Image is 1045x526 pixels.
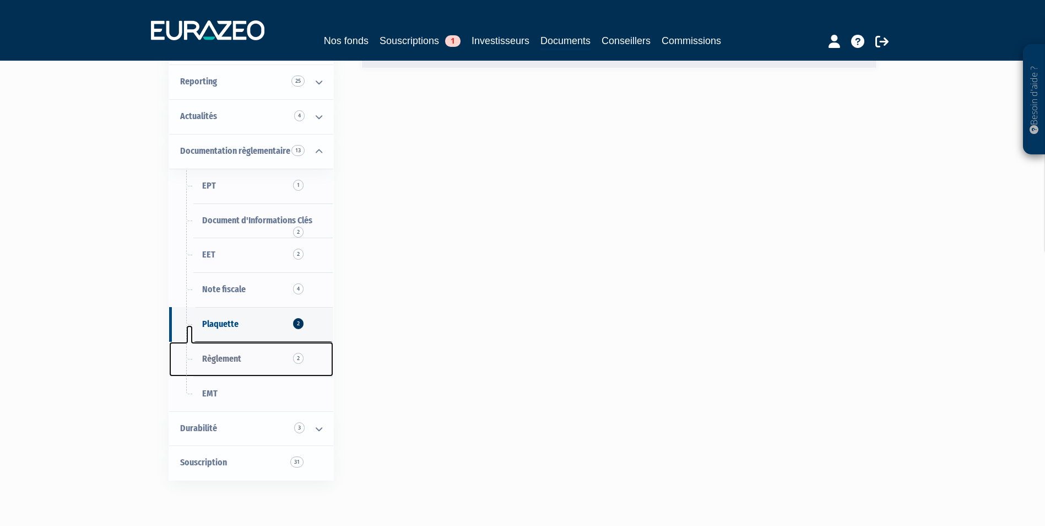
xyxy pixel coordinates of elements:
[202,388,218,399] span: EMT
[202,215,312,226] span: Document d'Informations Clés
[180,457,227,468] span: Souscription
[180,76,217,87] span: Reporting
[202,319,239,329] span: Plaquette
[180,423,217,433] span: Durabilité
[293,227,304,238] span: 2
[169,307,333,342] a: Plaquette2
[380,33,461,49] a: Souscriptions1
[293,283,304,294] span: 4
[293,249,304,260] span: 2
[169,99,333,134] a: Actualités 4
[202,284,246,294] span: Note fiscale
[169,203,333,238] a: Document d'Informations Clés2
[151,20,264,40] img: 1732889491-logotype_eurazeo_blanc_rvb.png
[169,377,333,411] a: EMT
[169,238,333,272] a: EET2
[290,457,304,468] span: 31
[180,146,290,156] span: Documentation règlementaire
[169,342,333,377] a: Règlement2
[1028,50,1041,149] p: Besoin d'aide ?
[293,180,304,191] span: 1
[293,318,304,329] span: 2
[602,33,651,49] a: Conseillers
[324,33,369,49] a: Nos fonds
[169,134,333,169] a: Documentation règlementaire 13
[169,65,333,99] a: Reporting 25
[202,249,215,260] span: EET
[180,111,217,121] span: Actualités
[202,180,216,191] span: EPT
[169,446,333,480] a: Souscription31
[294,110,305,121] span: 4
[662,33,721,49] a: Commissions
[202,353,241,364] span: Règlement
[294,422,305,433] span: 3
[169,411,333,446] a: Durabilité 3
[540,33,591,50] a: Documents
[291,76,305,87] span: 25
[293,353,304,364] span: 2
[169,169,333,203] a: EPT1
[445,35,461,47] span: 1
[169,272,333,307] a: Note fiscale4
[291,145,305,156] span: 13
[472,33,529,49] a: Investisseurs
